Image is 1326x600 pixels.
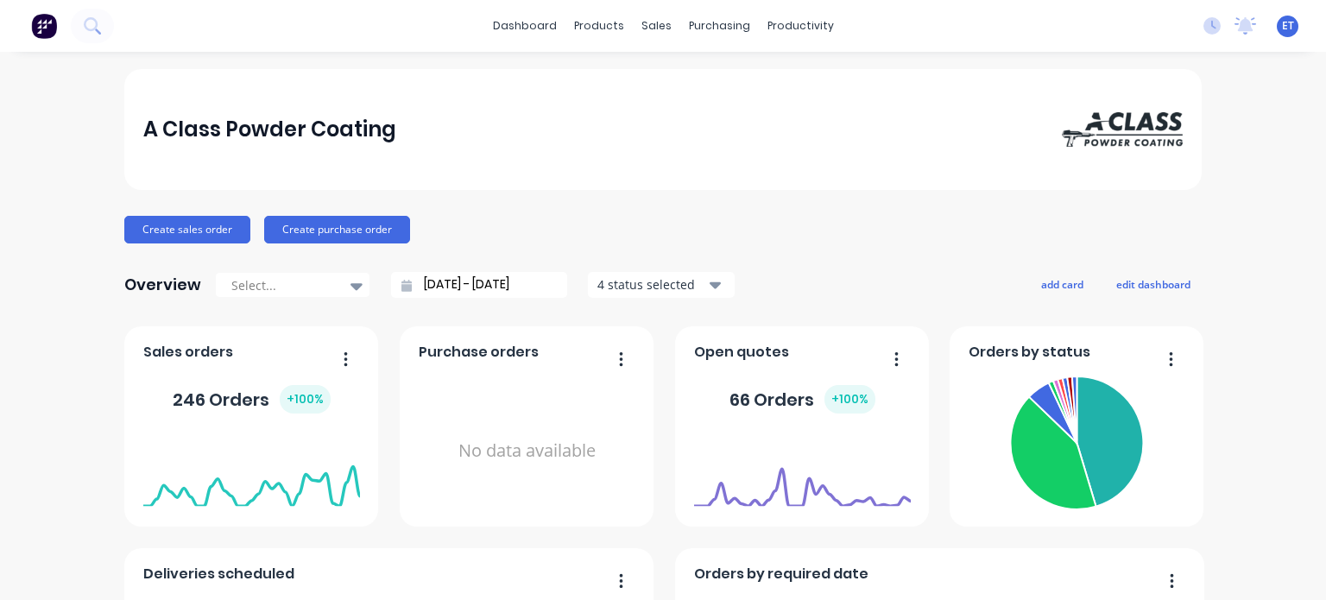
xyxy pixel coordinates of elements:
div: A Class Powder Coating [143,112,396,147]
button: add card [1030,273,1095,295]
div: Overview [124,268,201,302]
img: A Class Powder Coating [1062,112,1183,147]
a: dashboard [484,13,565,39]
button: 4 status selected [588,272,735,298]
span: Purchase orders [419,342,539,363]
img: Factory [31,13,57,39]
div: sales [633,13,680,39]
span: Open quotes [694,342,789,363]
button: edit dashboard [1105,273,1202,295]
button: Create sales order [124,216,250,243]
div: + 100 % [824,385,875,414]
div: + 100 % [280,385,331,414]
div: No data available [419,369,635,533]
div: 66 Orders [729,385,875,414]
div: 246 Orders [173,385,331,414]
span: Deliveries scheduled [143,564,294,584]
span: ET [1282,18,1294,34]
div: productivity [759,13,843,39]
button: Create purchase order [264,216,410,243]
span: Sales orders [143,342,233,363]
div: purchasing [680,13,759,39]
span: Orders by status [969,342,1090,363]
div: 4 status selected [597,275,706,294]
div: products [565,13,633,39]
